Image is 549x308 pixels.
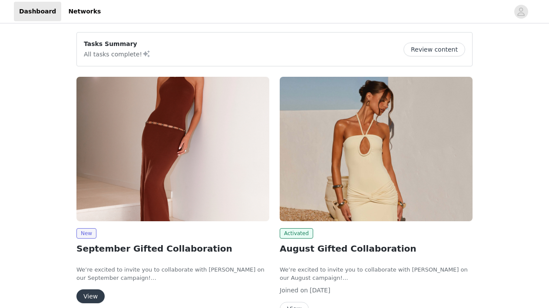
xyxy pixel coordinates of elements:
img: Peppermayo AUS [76,77,269,221]
div: avatar [517,5,525,19]
span: Joined on [280,287,308,294]
span: New [76,228,96,239]
a: View [76,293,105,300]
span: Activated [280,228,313,239]
h2: September Gifted Collaboration [76,242,269,255]
h2: August Gifted Collaboration [280,242,473,255]
span: [DATE] [310,287,330,294]
img: Peppermayo AUS [280,77,473,221]
p: All tasks complete! [84,49,151,59]
p: We’re excited to invite you to collaborate with [PERSON_NAME] on our August campaign! [280,265,473,282]
a: Networks [63,2,106,21]
button: View [76,289,105,303]
p: We’re excited to invite you to collaborate with [PERSON_NAME] on our September campaign! [76,265,269,282]
a: Dashboard [14,2,61,21]
button: Review content [403,43,465,56]
p: Tasks Summary [84,39,151,49]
